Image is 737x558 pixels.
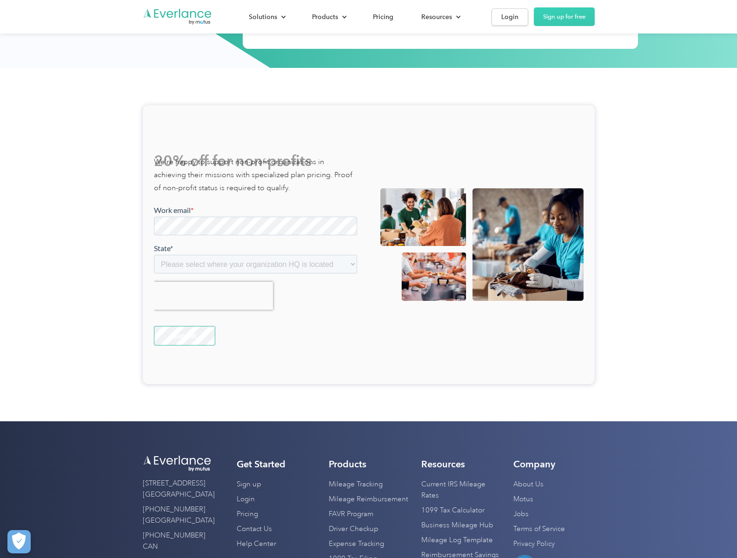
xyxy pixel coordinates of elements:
a: Mileage Log Template [421,533,493,548]
a: Motus [513,492,533,507]
a: [PHONE_NUMBER] CAN [143,528,212,554]
input: Submit [160,84,221,104]
h4: Products [329,458,366,470]
h4: Resources [421,458,465,470]
a: Login [491,8,528,26]
div: Login [501,11,518,23]
h2: 20% off for non-profits [154,152,357,170]
a: Pricing [364,9,403,25]
a: [STREET_ADDRESS][GEOGRAPHIC_DATA] [143,476,215,502]
iframe: Form 0 [154,206,357,362]
a: Pricing [237,507,258,522]
a: About Us [513,477,544,492]
a: Go to homepage [143,8,212,26]
a: Mileage Tracking [329,477,383,492]
h4: Company [513,458,555,470]
div: Solutions [249,11,277,23]
div: Resources [412,9,468,25]
a: Mileage Reimbursement [329,492,408,507]
a: Privacy Policy [513,537,555,551]
a: [PHONE_NUMBER] [GEOGRAPHIC_DATA] [143,502,215,528]
h4: Get Started [237,458,286,470]
button: Cookies Settings [7,530,31,553]
a: Help Center [237,537,276,551]
div: Products [312,11,338,23]
div: Pricing [373,11,393,23]
a: FAVR Program [329,507,373,522]
a: Terms of Service [513,522,565,537]
a: Business Mileage Hub [421,518,493,533]
a: Sign up for free [534,7,595,26]
a: Expense Tracking [329,537,384,551]
p: We’re happy to support non-profit organizations in achieving their missions with specialized plan... [154,155,357,194]
div: Resources [421,11,452,23]
a: Current IRS Mileage Rates [421,477,503,503]
div: Products [303,9,354,25]
a: 1099 Tax Calculator [421,503,485,518]
a: Login [237,492,255,507]
a: Driver Checkup [329,522,378,537]
div: Solutions [239,9,293,25]
a: Jobs [513,507,529,522]
input: Submit [160,122,221,142]
a: Sign up [237,477,261,492]
a: Contact Us [237,522,272,537]
img: Everlance logo white [143,455,212,472]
